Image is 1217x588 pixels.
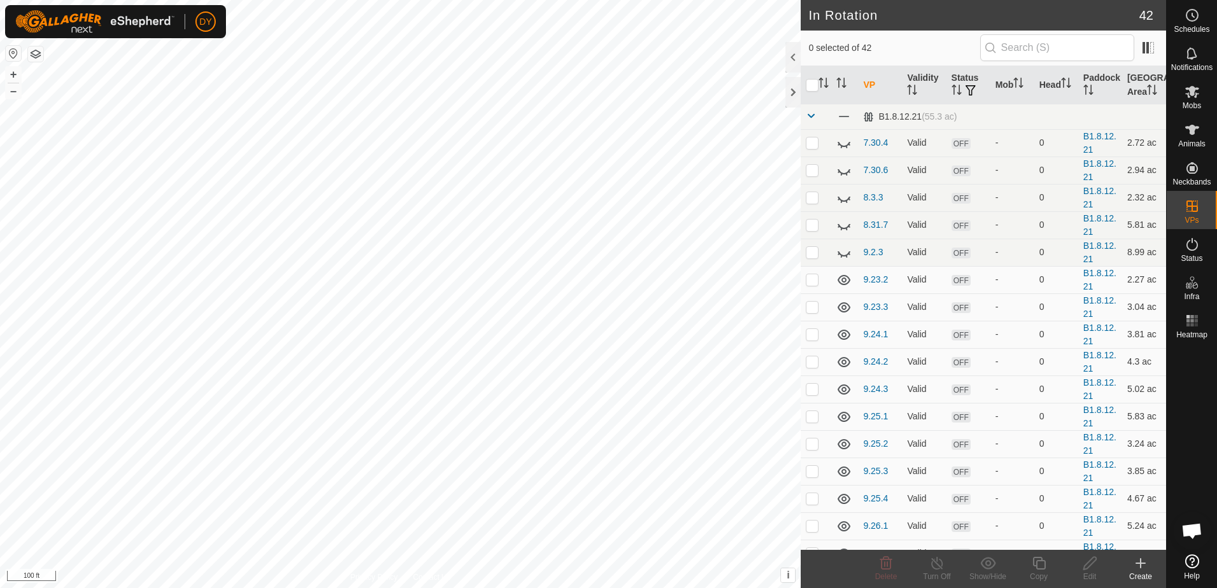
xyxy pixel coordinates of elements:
[1122,321,1166,348] td: 3.81 ac
[1115,571,1166,582] div: Create
[1034,239,1078,266] td: 0
[863,274,888,284] a: 9.23.2
[1083,186,1116,209] a: B1.8.12.21
[1083,213,1116,237] a: B1.8.12.21
[902,430,946,458] td: Valid
[787,570,789,580] span: i
[962,571,1013,582] div: Show/Hide
[1122,184,1166,211] td: 2.32 ac
[952,87,962,97] p-sorticon: Activate to sort
[1034,512,1078,540] td: 0
[1034,375,1078,403] td: 0
[1034,458,1078,485] td: 0
[1122,129,1166,157] td: 2.72 ac
[995,492,1029,505] div: -
[1185,216,1199,224] span: VPs
[1122,239,1166,266] td: 8.99 ac
[1122,211,1166,239] td: 5.81 ac
[1083,323,1116,346] a: B1.8.12.21
[1122,157,1166,184] td: 2.94 ac
[1034,211,1078,239] td: 0
[1083,459,1116,483] a: B1.8.12.21
[6,46,21,61] button: Reset Map
[995,410,1029,423] div: -
[1167,549,1217,585] a: Help
[911,571,962,582] div: Turn Off
[1122,348,1166,375] td: 4.3 ac
[902,293,946,321] td: Valid
[1083,241,1116,264] a: B1.8.12.21
[995,355,1029,368] div: -
[1122,266,1166,293] td: 2.27 ac
[1083,487,1116,510] a: B1.8.12.21
[1034,321,1078,348] td: 0
[902,540,946,567] td: Valid
[995,547,1029,560] div: -
[952,302,971,313] span: OFF
[902,321,946,348] td: Valid
[995,437,1029,451] div: -
[1034,266,1078,293] td: 0
[1184,293,1199,300] span: Infra
[1122,485,1166,512] td: 4.67 ac
[952,138,971,149] span: OFF
[1184,572,1200,580] span: Help
[1181,255,1202,262] span: Status
[781,568,795,582] button: i
[1174,25,1209,33] span: Schedules
[15,10,174,33] img: Gallagher Logo
[1083,350,1116,374] a: B1.8.12.21
[28,46,43,62] button: Map Layers
[1122,458,1166,485] td: 3.85 ac
[952,494,971,505] span: OFF
[902,512,946,540] td: Valid
[1083,131,1116,155] a: B1.8.12.21
[1122,430,1166,458] td: 3.24 ac
[952,193,971,204] span: OFF
[995,246,1029,259] div: -
[808,8,1139,23] h2: In Rotation
[863,247,883,257] a: 9.2.3
[819,80,829,90] p-sorticon: Activate to sort
[1176,331,1207,339] span: Heatmap
[863,165,888,175] a: 7.30.6
[980,34,1134,61] input: Search (S)
[1083,295,1116,319] a: B1.8.12.21
[808,41,980,55] span: 0 selected of 42
[1034,157,1078,184] td: 0
[952,521,971,532] span: OFF
[1061,80,1071,90] p-sorticon: Activate to sort
[1034,540,1078,567] td: 0
[995,164,1029,177] div: -
[902,403,946,430] td: Valid
[1078,66,1122,104] th: Paddock
[952,248,971,258] span: OFF
[1139,6,1153,25] span: 42
[952,384,971,395] span: OFF
[1171,64,1213,71] span: Notifications
[1173,512,1211,550] div: Open chat
[995,218,1029,232] div: -
[995,136,1029,150] div: -
[995,328,1029,341] div: -
[952,439,971,450] span: OFF
[1034,293,1078,321] td: 0
[995,300,1029,314] div: -
[902,485,946,512] td: Valid
[1034,129,1078,157] td: 0
[1034,184,1078,211] td: 0
[6,67,21,82] button: +
[863,356,888,367] a: 9.24.2
[863,220,888,230] a: 8.31.7
[1183,102,1201,109] span: Mobs
[1013,80,1024,90] p-sorticon: Activate to sort
[1122,66,1166,104] th: [GEOGRAPHIC_DATA] Area
[836,80,847,90] p-sorticon: Activate to sort
[1034,403,1078,430] td: 0
[1034,66,1078,104] th: Head
[995,382,1029,396] div: -
[1122,293,1166,321] td: 3.04 ac
[952,165,971,176] span: OFF
[952,220,971,231] span: OFF
[902,458,946,485] td: Valid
